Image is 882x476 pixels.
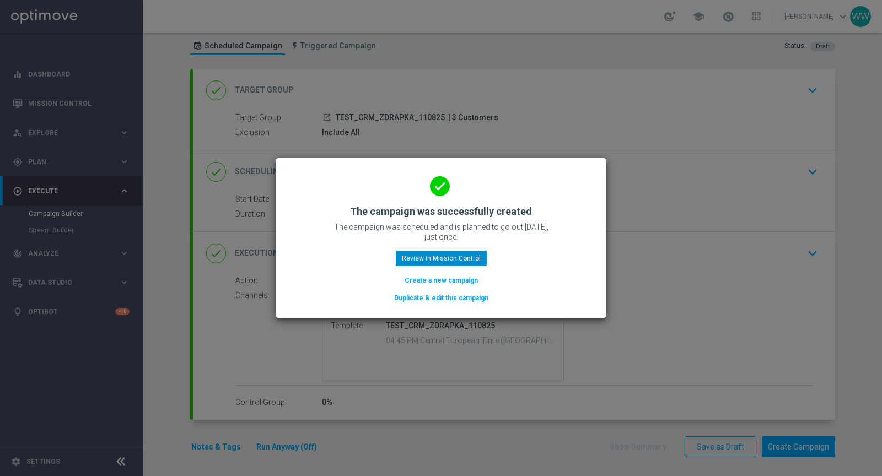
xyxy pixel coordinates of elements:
[393,292,490,304] button: Duplicate & edit this campaign
[430,176,450,196] i: done
[350,205,532,218] h2: The campaign was successfully created
[396,251,487,266] button: Review in Mission Control
[404,274,479,286] button: Create a new campaign
[331,222,551,242] p: The campaign was scheduled and is planned to go out [DATE], just once.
